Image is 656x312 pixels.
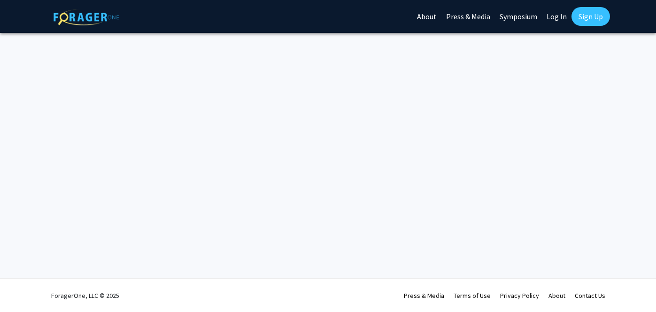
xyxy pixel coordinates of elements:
a: Terms of Use [454,291,491,300]
a: Press & Media [404,291,444,300]
a: Contact Us [575,291,605,300]
div: ForagerOne, LLC © 2025 [51,279,119,312]
img: ForagerOne Logo [54,9,119,25]
a: Sign Up [571,7,610,26]
a: About [548,291,565,300]
a: Privacy Policy [500,291,539,300]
